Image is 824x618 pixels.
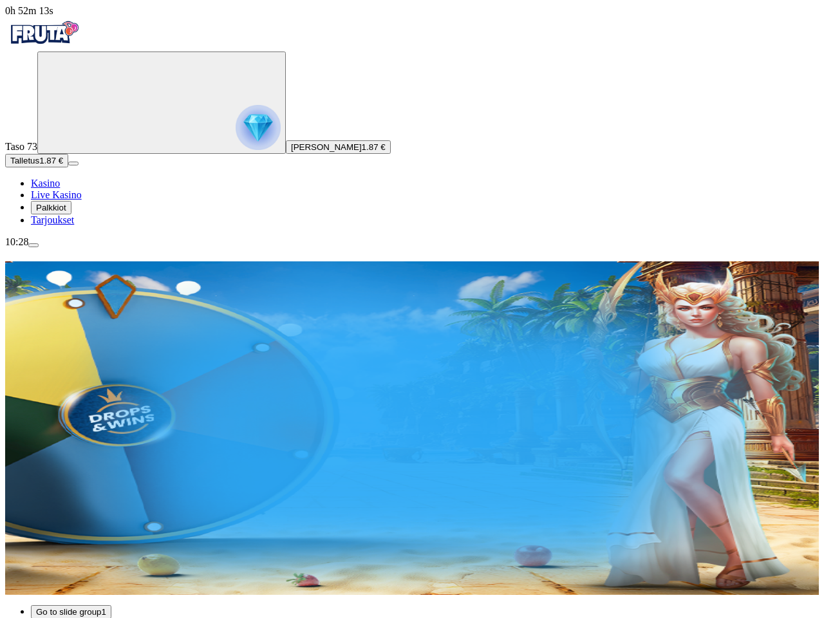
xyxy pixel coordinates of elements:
[5,5,53,16] span: user session time
[236,105,281,150] img: reward progress
[5,17,819,226] nav: Primary
[31,178,60,189] span: Kasino
[31,189,82,200] span: Live Kasino
[362,142,386,152] span: 1.87 €
[5,141,37,152] span: Taso 73
[31,189,82,200] a: poker-chip iconLive Kasino
[31,214,74,225] a: gift-inverted iconTarjoukset
[5,154,68,167] button: Talletusplus icon1.87 €
[286,140,391,154] button: [PERSON_NAME]1.87 €
[5,236,28,247] span: 10:28
[31,214,74,225] span: Tarjoukset
[36,203,66,212] span: Palkkiot
[39,156,63,165] span: 1.87 €
[291,142,362,152] span: [PERSON_NAME]
[68,162,79,165] button: menu
[37,51,286,154] button: reward progress
[5,40,82,51] a: Fruta
[36,607,106,617] span: Go to slide group 1
[5,17,82,49] img: Fruta
[10,156,39,165] span: Talletus
[31,201,71,214] button: reward iconPalkkiot
[28,243,39,247] button: menu
[31,178,60,189] a: diamond iconKasino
